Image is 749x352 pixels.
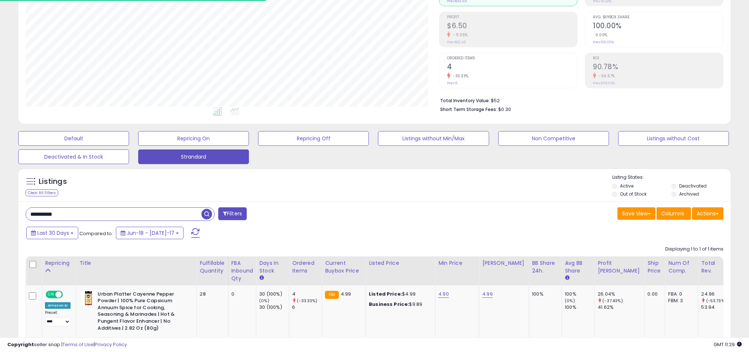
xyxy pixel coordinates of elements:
span: Last 30 Days [37,229,69,237]
button: Filters [218,207,247,220]
span: Columns [661,210,684,217]
p: Listing States: [612,174,731,181]
span: Compared to: [79,230,113,237]
div: Displaying 1 to 1 of 1 items [665,246,723,253]
div: seller snap | | [7,341,127,348]
button: Save View [617,207,655,220]
div: Ship Price [647,259,662,275]
button: Columns [657,207,691,220]
small: Prev: 100.00% [593,40,614,44]
h2: 100.00% [593,22,723,32]
div: 30 (100%) [259,304,289,311]
button: Last 30 Days [26,227,78,239]
h2: 90.78% [593,63,723,73]
small: Avg BB Share. [565,275,569,281]
span: 2025-08-17 11:29 GMT [714,341,742,348]
a: Privacy Policy [95,341,127,348]
span: Ordered Items [447,56,577,60]
div: Avg BB Share [565,259,591,275]
small: (-37.43%) [602,298,623,304]
small: FBA [325,291,338,299]
label: Deactivated [679,183,707,189]
div: [PERSON_NAME] [482,259,526,267]
b: Short Term Storage Fees: [440,106,497,112]
span: $0.30 [498,106,511,113]
div: 100% [565,291,594,297]
small: Prev: $22.45 [447,40,466,44]
div: 28 [200,291,222,297]
div: Listed Price [369,259,432,267]
div: BB Share 24h. [532,259,559,275]
div: $9.89 [369,301,430,308]
h2: $6.50 [447,22,577,32]
span: Profit [447,15,577,19]
h5: Listings [39,177,67,187]
small: 0.00% [593,32,608,38]
div: Num of Comp. [668,259,695,275]
div: 53.94 [701,304,731,311]
div: FBM: 3 [668,297,692,304]
div: Total Rev. [701,259,728,275]
a: 4.90 [438,290,449,298]
div: 41.62% [598,304,644,311]
div: Amazon AI [45,302,71,309]
span: ROI [593,56,723,60]
span: OFF [62,291,73,297]
small: (-53.73%) [706,298,726,304]
small: Prev: 209.03% [593,81,615,85]
small: -56.57% [596,73,615,79]
b: Business Price: [369,301,409,308]
span: Jun-18 - [DATE]-17 [127,229,174,237]
img: 41v807kyPFL._SL40_.jpg [81,291,96,305]
div: Clear All Filters [26,189,58,196]
label: Out of Stock [620,191,647,197]
small: Prev: 6 [447,81,457,85]
div: Profit [PERSON_NAME] [598,259,641,275]
h2: 4 [447,63,577,73]
div: Days In Stock [259,259,286,275]
span: ON [46,291,56,297]
button: Listings without Cost [618,131,729,146]
div: Fulfillable Quantity [200,259,225,275]
div: Current Buybox Price [325,259,363,275]
strong: Copyright [7,341,34,348]
div: 6 [292,304,322,311]
button: Repricing Off [258,131,369,146]
div: 0.00 [647,291,659,297]
div: Repricing [45,259,73,267]
small: (0%) [259,298,269,304]
li: $52 [440,96,718,104]
button: Default [18,131,129,146]
small: (0%) [565,298,575,304]
b: Urban Platter Cayenne Pepper Powder | 100% Pure Capsicum Annuum Spice for Cooking, Seasoning & Ma... [98,291,186,333]
button: Deactivated & In Stock [18,149,129,164]
div: 4 [292,291,322,297]
div: Ordered Items [292,259,319,275]
a: 4.99 [482,290,493,298]
div: 24.96 [701,291,731,297]
small: -33.33% [450,73,469,79]
button: Jun-18 - [DATE]-17 [116,227,184,239]
div: 26.04% [598,291,644,297]
div: FBA inbound Qty [231,259,253,282]
div: Min Price [438,259,476,267]
a: Terms of Use [63,341,94,348]
div: FBA: 0 [668,291,692,297]
small: (-33.33%) [297,298,317,304]
div: 0 [231,291,251,297]
div: Title [79,259,193,267]
button: Non Competitive [498,131,609,146]
div: $4.99 [369,291,430,297]
span: Avg. Buybox Share [593,15,723,19]
div: 100% [532,291,556,297]
small: Days In Stock. [259,275,264,281]
button: Listings without Min/Max [378,131,489,146]
small: -71.05% [450,32,468,38]
b: Listed Price: [369,290,402,297]
button: Actions [692,207,723,220]
label: Archived [679,191,699,197]
div: 30 (100%) [259,291,289,297]
button: Strandard [138,149,249,164]
b: Total Inventory Value: [440,97,490,104]
div: Preset: [45,310,71,327]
